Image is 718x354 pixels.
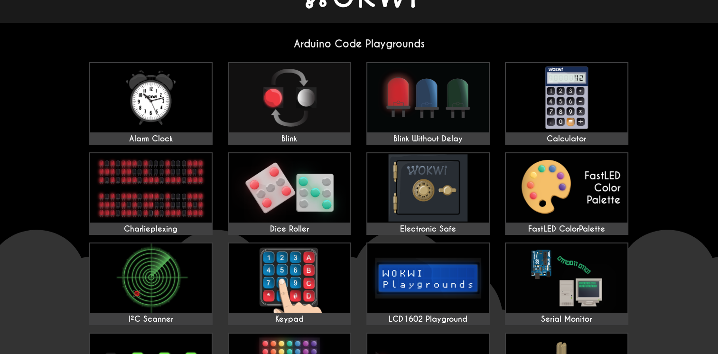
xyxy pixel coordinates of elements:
[228,152,351,235] a: Dice Roller
[367,134,489,144] div: Blink Without Delay
[229,63,350,132] img: Blink
[505,62,628,145] a: Calculator
[90,315,212,324] div: I²C Scanner
[505,242,628,325] a: Serial Monitor
[367,153,489,223] img: Electronic Safe
[229,224,350,234] div: Dice Roller
[228,62,351,145] a: Blink
[366,242,490,325] a: LCD1602 Playground
[90,153,212,223] img: Charlieplexing
[366,152,490,235] a: Electronic Safe
[229,315,350,324] div: Keypad
[506,243,627,313] img: Serial Monitor
[367,224,489,234] div: Electronic Safe
[506,134,627,144] div: Calculator
[228,242,351,325] a: Keypad
[90,224,212,234] div: Charlieplexing
[89,62,213,145] a: Alarm Clock
[367,63,489,132] img: Blink Without Delay
[506,63,627,132] img: Calculator
[82,37,637,50] h2: Arduino Code Playgrounds
[89,152,213,235] a: Charlieplexing
[229,153,350,223] img: Dice Roller
[229,243,350,313] img: Keypad
[367,315,489,324] div: LCD1602 Playground
[367,243,489,313] img: LCD1602 Playground
[89,242,213,325] a: I²C Scanner
[506,315,627,324] div: Serial Monitor
[506,224,627,234] div: FastLED ColorPalette
[90,63,212,132] img: Alarm Clock
[506,153,627,223] img: FastLED ColorPalette
[90,134,212,144] div: Alarm Clock
[505,152,628,235] a: FastLED ColorPalette
[366,62,490,145] a: Blink Without Delay
[90,243,212,313] img: I²C Scanner
[229,134,350,144] div: Blink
